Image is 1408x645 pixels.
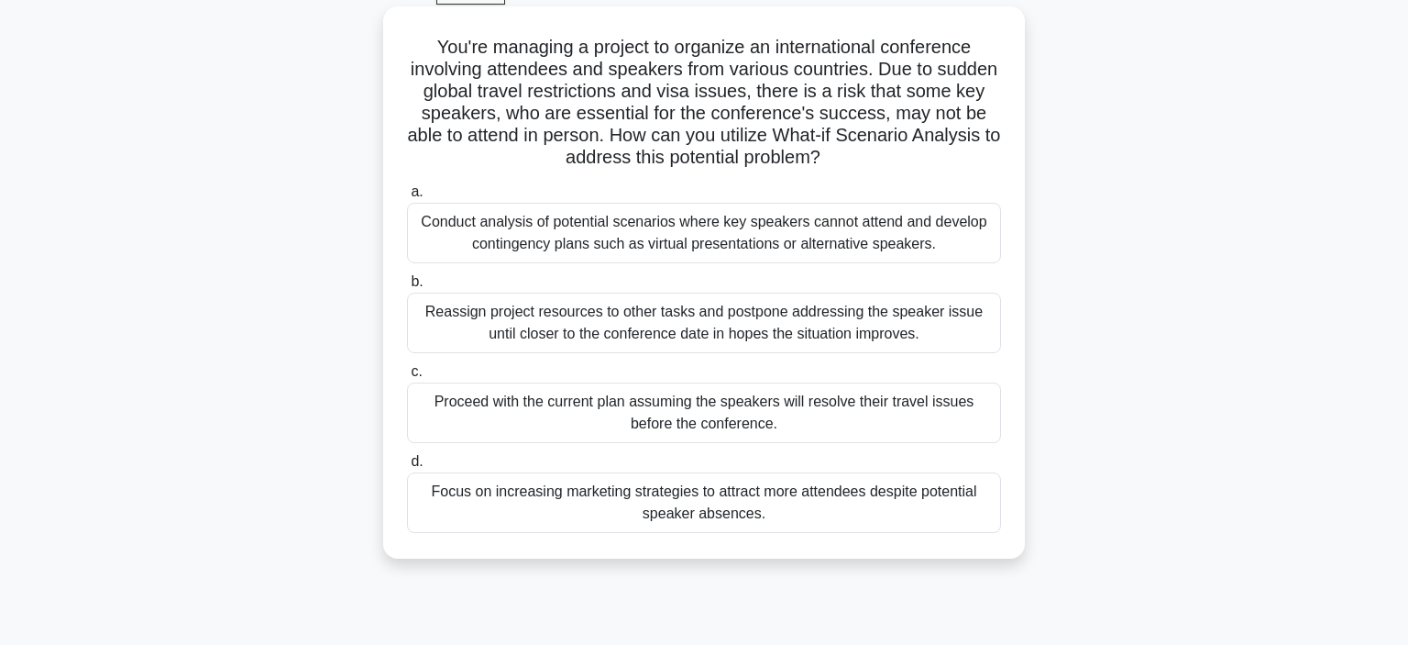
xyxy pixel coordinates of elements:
[407,293,1001,353] div: Reassign project resources to other tasks and postpone addressing the speaker issue until closer ...
[407,473,1001,533] div: Focus on increasing marketing strategies to attract more attendees despite potential speaker abse...
[411,453,423,469] span: d.
[407,383,1001,443] div: Proceed with the current plan assuming the speakers will resolve their travel issues before the c...
[411,273,423,289] span: b.
[411,363,422,379] span: c.
[411,183,423,199] span: a.
[405,36,1003,170] h5: You're managing a project to organize an international conference involving attendees and speaker...
[407,203,1001,263] div: Conduct analysis of potential scenarios where key speakers cannot attend and develop contingency ...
